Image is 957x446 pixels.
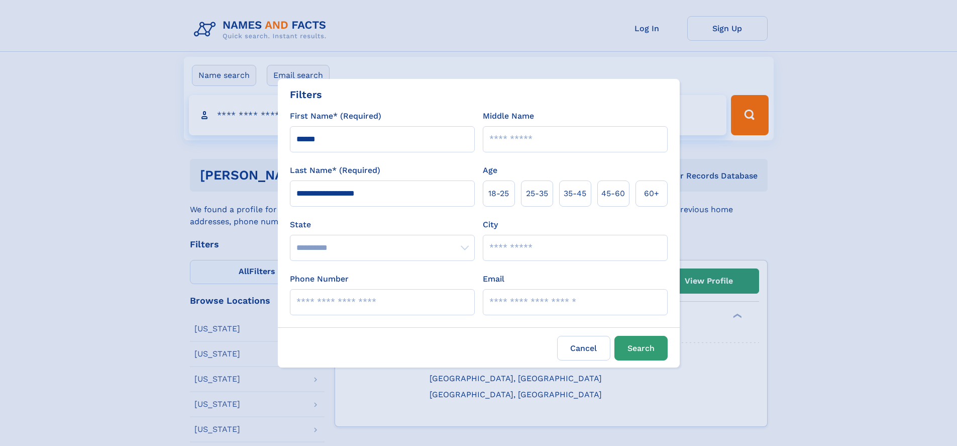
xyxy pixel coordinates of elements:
[483,273,504,285] label: Email
[601,188,625,200] span: 45‑60
[290,164,380,176] label: Last Name* (Required)
[564,188,586,200] span: 35‑45
[290,87,322,102] div: Filters
[290,110,381,122] label: First Name* (Required)
[483,164,497,176] label: Age
[557,336,610,361] label: Cancel
[526,188,548,200] span: 25‑35
[483,110,534,122] label: Middle Name
[644,188,659,200] span: 60+
[488,188,509,200] span: 18‑25
[483,219,498,231] label: City
[290,273,349,285] label: Phone Number
[290,219,475,231] label: State
[614,336,668,361] button: Search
